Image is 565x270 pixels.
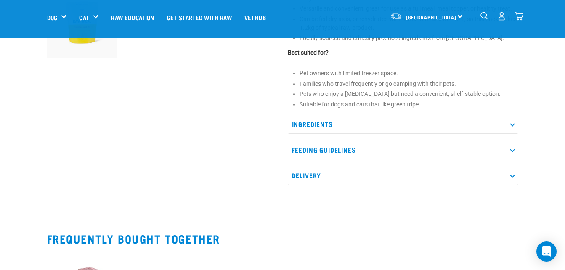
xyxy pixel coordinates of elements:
h2: Frequently bought together [47,232,518,245]
img: van-moving.png [390,12,402,20]
a: Dog [47,13,57,22]
p: Delivery [288,166,518,185]
a: Raw Education [105,0,160,34]
img: user.png [497,12,506,21]
span: [GEOGRAPHIC_DATA] [406,16,457,19]
p: Ingredients [288,115,518,134]
li: Families who travel frequently or go camping with their pets. [300,79,518,88]
li: Suitable for dogs and cats that like green tripe. [300,100,518,109]
a: Get started with Raw [161,0,238,34]
div: Open Intercom Messenger [536,241,557,262]
li: Pet owners with limited freezer space. [300,69,518,78]
img: home-icon-1@2x.png [480,12,488,20]
strong: Best suited for? [288,49,329,56]
a: Cat [79,13,89,22]
a: Vethub [238,0,272,34]
img: home-icon@2x.png [515,12,523,21]
li: Pets who enjoy a [MEDICAL_DATA] but need a convenient, shelf-stable option. [300,90,518,98]
p: Feeding Guidelines [288,140,518,159]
